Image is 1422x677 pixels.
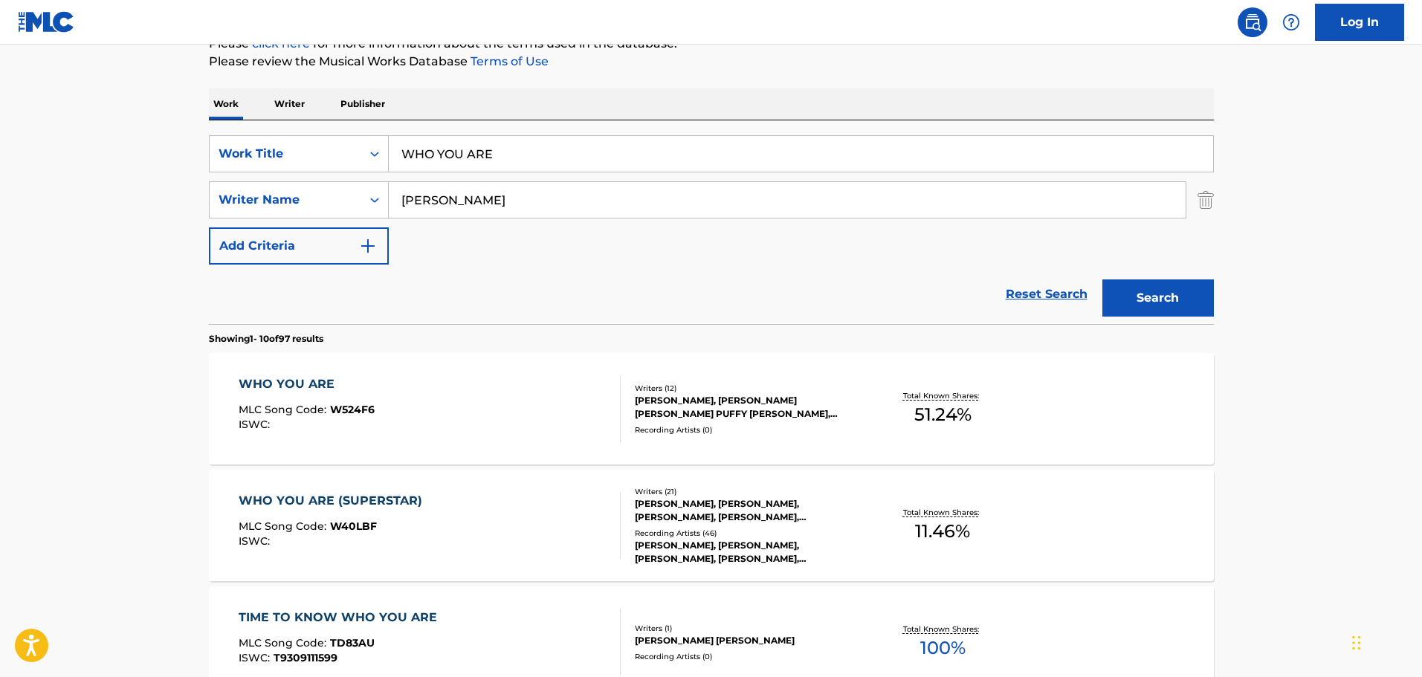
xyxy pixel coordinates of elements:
span: MLC Song Code : [239,519,330,533]
button: Add Criteria [209,227,389,265]
p: Total Known Shares: [903,390,983,401]
span: W524F6 [330,403,375,416]
a: WHO YOU ARE (SUPERSTAR)MLC Song Code:W40LBFISWC:Writers (21)[PERSON_NAME], [PERSON_NAME], [PERSON... [209,470,1214,581]
div: Writer Name [219,191,352,209]
div: [PERSON_NAME], [PERSON_NAME] [PERSON_NAME] PUFFY [PERSON_NAME], [PERSON_NAME], [PERSON_NAME], [PE... [635,394,859,421]
a: WHO YOU AREMLC Song Code:W524F6ISWC:Writers (12)[PERSON_NAME], [PERSON_NAME] [PERSON_NAME] PUFFY ... [209,353,1214,464]
span: 11.46 % [915,518,970,545]
div: WHO YOU ARE [239,375,375,393]
p: Work [209,88,243,120]
div: Work Title [219,145,352,163]
p: Publisher [336,88,390,120]
a: Terms of Use [468,54,549,68]
span: MLC Song Code : [239,403,330,416]
button: Search [1102,279,1214,317]
form: Search Form [209,135,1214,324]
div: Writers ( 12 ) [635,383,859,394]
a: Reset Search [998,278,1095,311]
span: ISWC : [239,534,274,548]
div: [PERSON_NAME], [PERSON_NAME], [PERSON_NAME], [PERSON_NAME], [PERSON_NAME] [635,539,859,566]
div: Recording Artists ( 0 ) [635,651,859,662]
a: Public Search [1238,7,1267,37]
iframe: Chat Widget [1348,606,1422,677]
span: 51.24 % [914,401,972,428]
div: TIME TO KNOW WHO YOU ARE [239,609,445,626]
span: ISWC : [239,418,274,431]
div: Drag [1352,621,1361,665]
img: 9d2ae6d4665cec9f34b9.svg [359,237,377,255]
div: Help [1276,7,1306,37]
p: Showing 1 - 10 of 97 results [209,332,323,346]
span: TD83AU [330,636,375,650]
div: Recording Artists ( 46 ) [635,528,859,539]
div: WHO YOU ARE (SUPERSTAR) [239,492,430,510]
p: Please review the Musical Works Database [209,53,1214,71]
img: Delete Criterion [1198,181,1214,218]
div: Writers ( 1 ) [635,623,859,634]
img: help [1282,13,1300,31]
img: search [1244,13,1261,31]
div: Recording Artists ( 0 ) [635,424,859,435]
span: W40LBF [330,519,377,533]
div: Writers ( 21 ) [635,486,859,497]
span: MLC Song Code : [239,636,330,650]
div: [PERSON_NAME] [PERSON_NAME] [635,634,859,647]
span: ISWC : [239,651,274,664]
p: Total Known Shares: [903,507,983,518]
a: Log In [1315,4,1404,41]
p: Writer [270,88,309,120]
div: [PERSON_NAME], [PERSON_NAME], [PERSON_NAME], [PERSON_NAME], [PERSON_NAME], [PERSON_NAME] [PERSON_... [635,497,859,524]
span: 100 % [920,635,966,661]
p: Total Known Shares: [903,623,983,635]
span: T9309111599 [274,651,337,664]
img: MLC Logo [18,11,75,33]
